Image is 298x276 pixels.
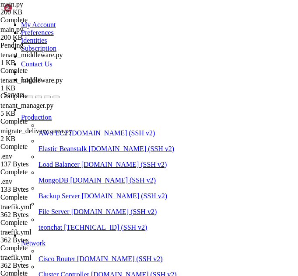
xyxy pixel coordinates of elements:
span: traefik.yml [0,228,81,244]
span: traefik.yml [0,203,81,219]
span: tenant_middleware.py [0,51,63,59]
div: 1 KB [0,59,81,67]
span: traefik.yml [0,254,32,261]
div: 362 Bytes [0,262,81,269]
span: .env [0,178,81,193]
div: Complete [0,16,81,24]
div: 200 KB [0,34,81,41]
span: migrate_delivery_area.py [0,127,72,135]
span: traefik.yml [0,228,32,236]
div: Complete [0,168,81,176]
span: traefik.yml [0,203,32,210]
span: traefik.yml [0,254,81,269]
div: Complete [0,244,81,252]
div: Complete [0,143,81,151]
span: tenant_manager.py [0,102,81,117]
span: tenant_manager.py [0,102,53,109]
div: Complete [0,67,81,75]
span: main.py [0,0,81,16]
div: 1 KB [0,84,81,92]
div: Complete [0,219,81,227]
div: Pending [0,41,81,49]
span: main.py [0,26,23,33]
span: main.py [0,26,81,41]
div: 133 Bytes [0,186,81,193]
div: 137 Bytes [0,160,81,168]
div: Complete [0,92,81,100]
div: 2 KB [0,135,81,143]
span: .env [0,178,12,185]
div: 200 KB [0,8,81,16]
div: 362 Bytes [0,236,81,244]
div: 362 Bytes [0,211,81,219]
span: main.py [0,0,23,8]
span: .env [0,152,12,160]
span: tenant_middleware.py [0,51,81,67]
div: Complete [0,193,81,201]
div: 5 KB [0,110,81,117]
div: Complete [0,117,81,125]
span: tenant_middleware.py [0,76,81,92]
span: .env [0,152,81,168]
span: tenant_middleware.py [0,76,63,84]
span: migrate_delivery_area.py [0,127,81,143]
